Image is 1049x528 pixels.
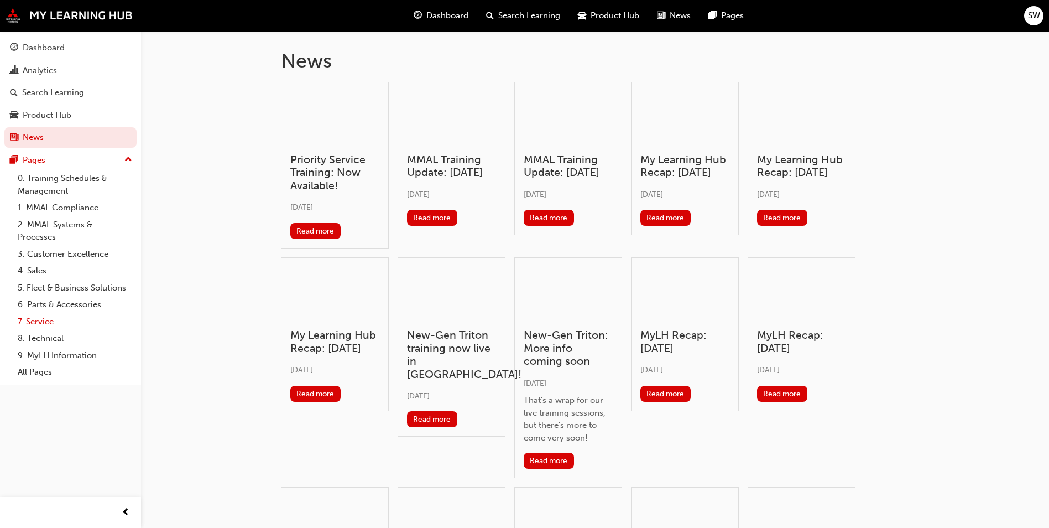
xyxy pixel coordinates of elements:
span: News [670,9,691,22]
a: 5. Fleet & Business Solutions [13,279,137,297]
a: My Learning Hub Recap: [DATE][DATE]Read more [631,82,739,236]
span: SW [1028,9,1040,22]
h1: News [281,49,909,73]
a: MyLH Recap: [DATE][DATE]Read more [748,257,855,411]
span: [DATE] [290,203,313,212]
span: Product Hub [591,9,639,22]
a: Analytics [4,60,137,81]
h3: Priority Service Training: Now Available! [290,153,379,192]
a: 6. Parts & Accessories [13,296,137,313]
button: Read more [524,453,574,469]
button: Read more [290,223,341,239]
button: Pages [4,150,137,170]
button: Read more [757,210,807,226]
span: news-icon [10,133,18,143]
div: Analytics [23,64,57,77]
a: news-iconNews [648,4,700,27]
button: DashboardAnalyticsSearch LearningProduct HubNews [4,35,137,150]
span: prev-icon [122,506,130,520]
div: Search Learning [22,86,84,99]
button: SW [1024,6,1043,25]
h3: My Learning Hub Recap: [DATE] [757,153,846,179]
h3: New-Gen Triton: More info coming soon [524,329,613,367]
button: Read more [407,411,457,427]
span: Search Learning [498,9,560,22]
h3: New-Gen Triton training now live in [GEOGRAPHIC_DATA]! [407,329,496,381]
h3: MMAL Training Update: [DATE] [524,153,613,179]
a: New-Gen Triton: More info coming soon[DATE]That's a wrap for our live training sessions, but ther... [514,257,622,478]
a: 0. Training Schedules & Management [13,170,137,199]
a: 7. Service [13,313,137,330]
a: All Pages [13,364,137,381]
button: Read more [640,386,691,402]
span: news-icon [657,9,665,23]
img: mmal [6,8,133,23]
span: [DATE] [524,190,546,199]
span: [DATE] [640,190,663,199]
a: 2. MMAL Systems & Processes [13,216,137,246]
span: guage-icon [10,43,18,53]
a: MMAL Training Update: [DATE][DATE]Read more [514,82,622,236]
a: pages-iconPages [700,4,753,27]
div: Dashboard [23,42,65,54]
a: 4. Sales [13,262,137,279]
a: 9. MyLH Information [13,347,137,364]
a: Dashboard [4,38,137,58]
a: New-Gen Triton training now live in [GEOGRAPHIC_DATA]![DATE]Read more [398,257,505,437]
a: Search Learning [4,82,137,103]
a: 8. Technical [13,330,137,347]
span: chart-icon [10,66,18,76]
button: Read more [640,210,691,226]
div: That's a wrap for our live training sessions, but there's more to come very soon! [524,394,613,444]
h3: MMAL Training Update: [DATE] [407,153,496,179]
span: pages-icon [708,9,717,23]
span: [DATE] [757,190,780,199]
span: search-icon [486,9,494,23]
a: Priority Service Training: Now Available![DATE]Read more [281,82,389,249]
span: search-icon [10,88,18,98]
a: Product Hub [4,105,137,126]
span: [DATE] [524,379,546,388]
a: guage-iconDashboard [405,4,477,27]
a: My Learning Hub Recap: [DATE][DATE]Read more [748,82,855,236]
a: My Learning Hub Recap: [DATE][DATE]Read more [281,257,389,411]
h3: MyLH Recap: [DATE] [757,329,846,355]
span: [DATE] [407,190,430,199]
span: Pages [721,9,744,22]
span: [DATE] [407,391,430,401]
a: car-iconProduct Hub [569,4,648,27]
button: Read more [407,210,457,226]
h3: My Learning Hub Recap: [DATE] [290,329,379,355]
span: up-icon [124,153,132,167]
span: car-icon [10,111,18,121]
span: guage-icon [414,9,422,23]
a: 3. Customer Excellence [13,246,137,263]
span: [DATE] [757,365,780,375]
h3: MyLH Recap: [DATE] [640,329,729,355]
button: Read more [290,386,341,402]
button: Read more [757,386,807,402]
span: car-icon [578,9,586,23]
span: Dashboard [426,9,468,22]
a: search-iconSearch Learning [477,4,569,27]
h3: My Learning Hub Recap: [DATE] [640,153,729,179]
span: pages-icon [10,156,18,165]
span: [DATE] [640,365,663,375]
a: MyLH Recap: [DATE][DATE]Read more [631,257,739,411]
a: News [4,127,137,148]
a: 1. MMAL Compliance [13,199,137,216]
button: Read more [524,210,574,226]
div: Product Hub [23,109,71,122]
div: Pages [23,154,45,167]
span: [DATE] [290,365,313,375]
a: MMAL Training Update: [DATE][DATE]Read more [398,82,505,236]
